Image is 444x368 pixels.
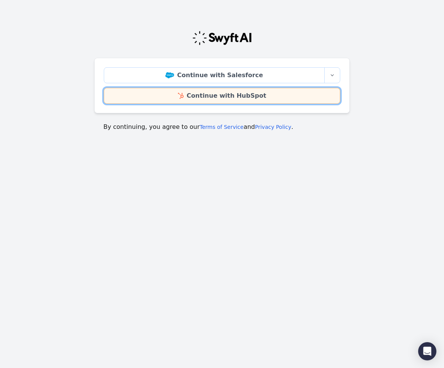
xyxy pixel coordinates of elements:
img: HubSpot [178,93,184,99]
img: Swyft Logo [192,30,252,46]
div: Open Intercom Messenger [418,342,436,360]
a: Terms of Service [200,124,243,130]
a: Privacy Policy [255,124,291,130]
a: Continue with HubSpot [104,88,340,104]
a: Continue with Salesforce [104,67,325,83]
img: Salesforce [165,72,174,78]
p: By continuing, you agree to our and . [103,122,341,132]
